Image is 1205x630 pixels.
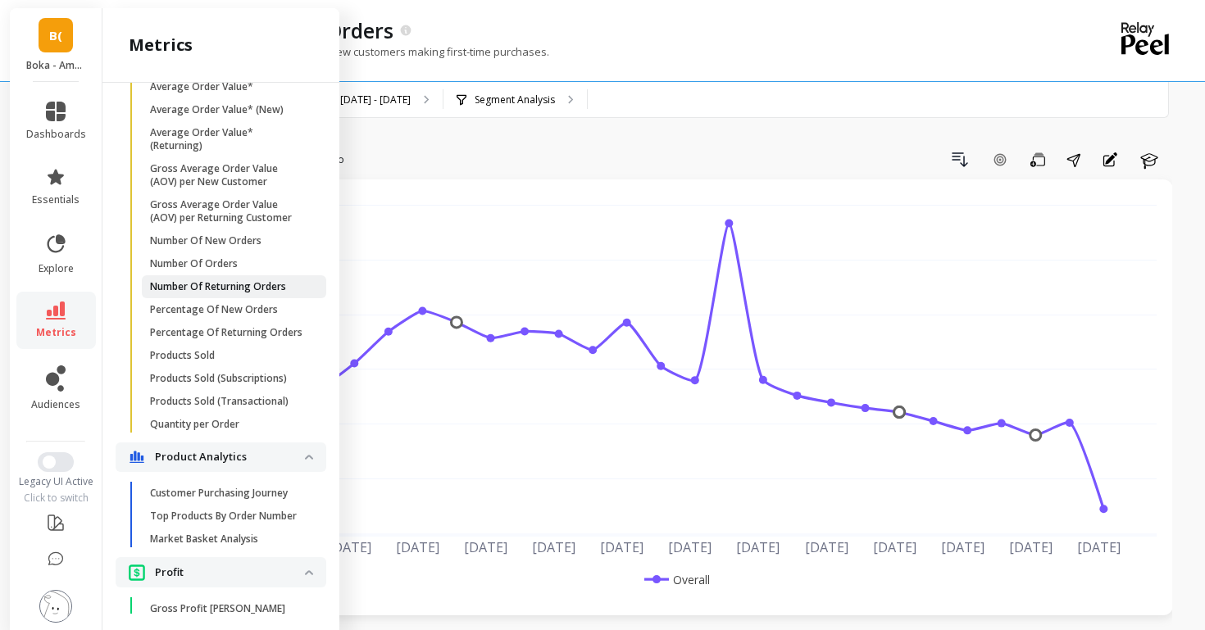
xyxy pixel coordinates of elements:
p: Number Of Orders [150,257,238,270]
button: Switch to New UI [38,452,74,472]
span: metrics [36,326,76,339]
p: Quantity per Order [150,418,239,431]
p: The number of orders placed by new customers making first-time purchases. [138,44,549,59]
img: navigation item icon [129,451,145,464]
span: explore [39,262,74,275]
p: Products Sold (Subscriptions) [150,372,287,385]
p: Number Of New Orders [150,234,261,247]
p: Segment Analysis [475,93,555,107]
div: Legacy UI Active [10,475,102,488]
img: navigation item icon [129,564,145,581]
span: dashboards [26,128,86,141]
h2: metrics [129,34,193,57]
p: Customer Purchasing Journey [150,487,288,500]
p: Average Order Value* (Returning) [150,126,307,152]
p: Product Analytics [155,449,305,465]
p: Top Products By Order Number [150,510,297,523]
img: profile picture [39,590,72,623]
span: audiences [31,398,80,411]
p: Average Order Value* (New) [150,103,284,116]
p: Gross Average Order Value (AOV) per Returning Customer [150,198,307,224]
p: Percentage Of New Orders [150,303,278,316]
p: Profit [155,564,305,581]
img: down caret icon [305,570,313,575]
p: Products Sold [150,349,215,362]
p: Gross Profit [PERSON_NAME] [150,602,285,615]
p: Average Order Value* [150,80,253,93]
p: Boka - Amazon (Essor) [26,59,86,72]
img: down caret icon [305,455,313,460]
p: Products Sold (Transactional) [150,395,289,408]
span: essentials [32,193,80,206]
span: B( [49,26,62,45]
p: Gross Average Order Value (AOV) per New Customer [150,162,307,188]
p: Market Basket Analysis [150,533,258,546]
p: Percentage Of Returning Orders [150,326,302,339]
p: Number Of Returning Orders [150,280,286,293]
div: Click to switch [10,492,102,505]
